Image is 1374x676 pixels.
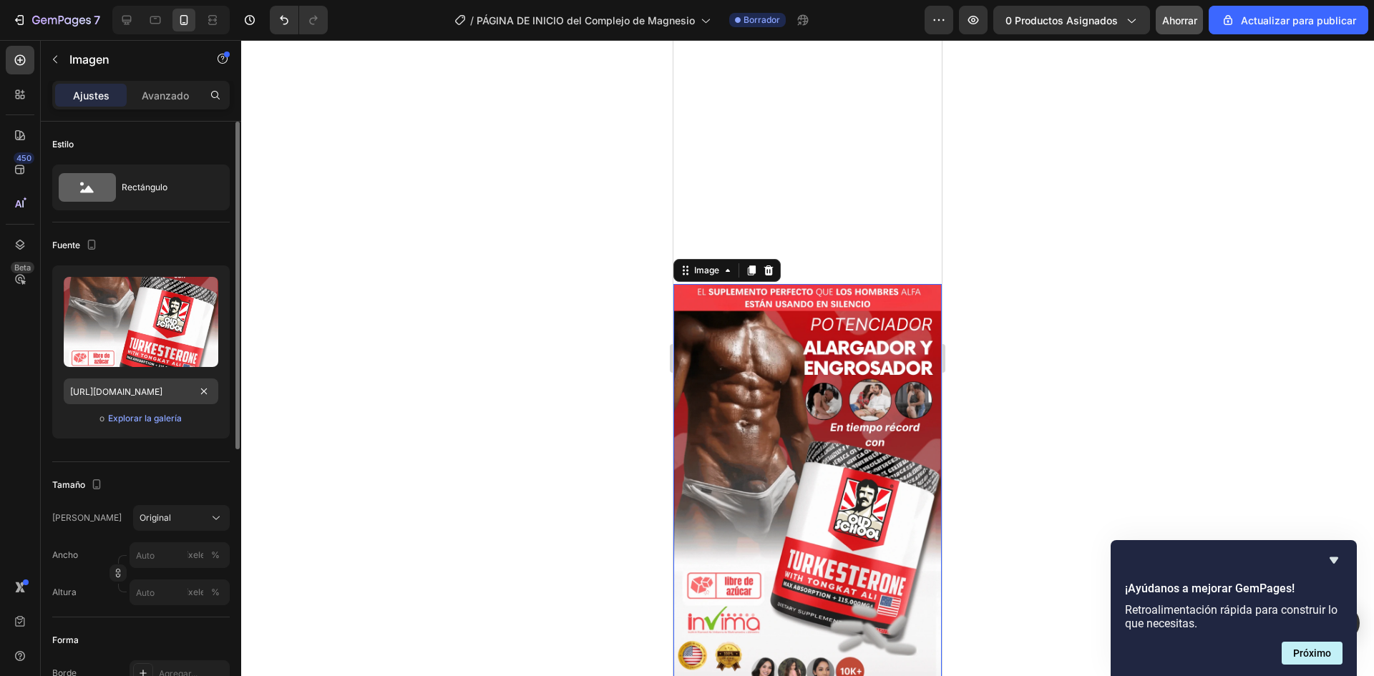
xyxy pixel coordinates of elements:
button: 0 productos asignados [993,6,1150,34]
font: Fuente [52,240,80,250]
p: Imagen [69,51,191,68]
font: Avanzado [142,89,189,102]
font: Retroalimentación rápida para construir lo que necesitas. [1125,603,1338,630]
font: Borrador [744,14,780,25]
button: % [187,547,204,564]
font: Tamaño [52,479,85,490]
font: Actualizar para publicar [1241,14,1356,26]
button: Original [133,505,230,531]
div: ¡Ayúdanos a mejorar GemPages! [1125,552,1343,665]
button: % [187,584,204,601]
font: Beta [14,263,31,273]
div: Deshacer/Rehacer [270,6,328,34]
img: imagen de vista previa [64,277,218,367]
h2: ¡Ayúdanos a mejorar GemPages! [1125,580,1343,597]
button: Ahorrar [1156,6,1203,34]
font: Rectángulo [122,182,167,192]
font: 7 [94,13,100,27]
font: Ahorrar [1162,14,1197,26]
font: Altura [52,587,77,597]
font: Próximo [1293,647,1331,659]
input: píxeles% [130,542,230,568]
font: Estilo [52,139,74,150]
button: Actualizar para publicar [1209,6,1368,34]
font: PÁGINA DE INICIO del Complejo de Magnesio [477,14,695,26]
font: Ajustes [73,89,109,102]
font: / [470,14,474,26]
font: Explorar la galería [108,413,182,423]
font: píxeles [181,587,210,597]
button: Ocultar encuesta [1325,552,1343,569]
font: % [211,549,220,560]
font: píxeles [181,549,210,560]
button: Explorar la galería [107,411,182,426]
input: https://ejemplo.com/imagen.jpg [64,378,218,404]
button: píxeles [207,547,224,564]
font: Imagen [69,52,109,67]
font: ¡Ayúdanos a mejorar GemPages! [1125,582,1295,595]
button: píxeles [207,584,224,601]
input: píxeles% [130,579,230,605]
font: 450 [16,153,31,163]
font: [PERSON_NAME] [52,512,122,523]
iframe: Área de diseño [673,40,942,676]
button: 7 [6,6,107,34]
font: % [211,587,220,597]
button: Siguiente pregunta [1282,642,1343,665]
font: Ancho [52,549,78,560]
font: o [99,413,104,423]
font: 0 productos asignados [1005,14,1118,26]
font: Original [140,512,171,523]
font: Forma [52,635,79,645]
